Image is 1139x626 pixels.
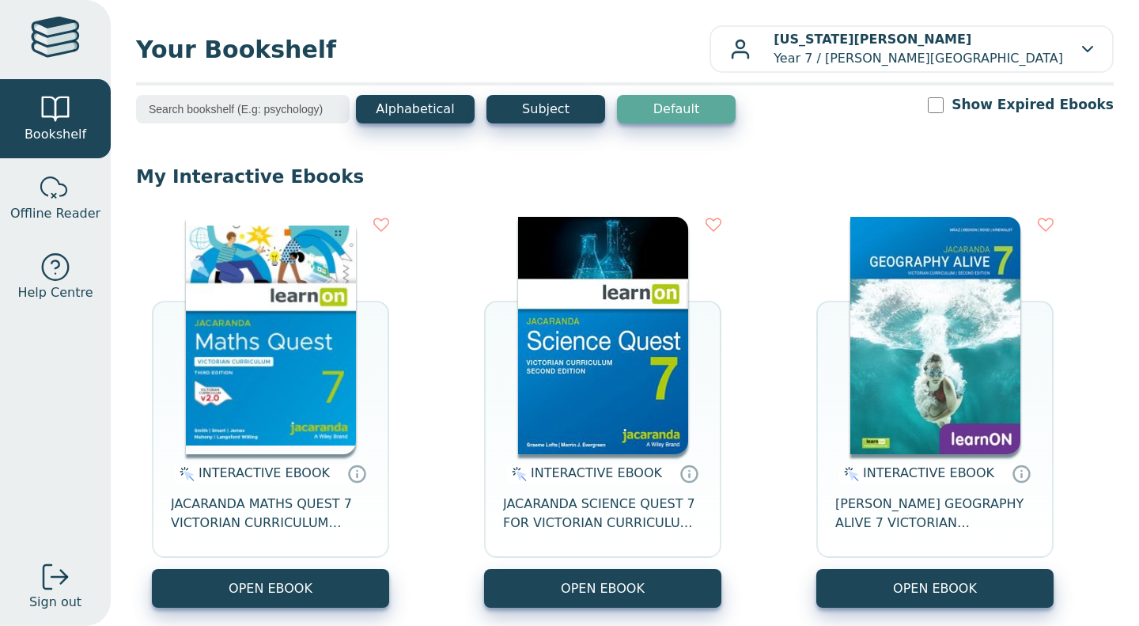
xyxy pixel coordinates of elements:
span: JACARANDA SCIENCE QUEST 7 FOR VICTORIAN CURRICULUM LEARNON 2E EBOOK [503,495,702,533]
img: 329c5ec2-5188-ea11-a992-0272d098c78b.jpg [518,217,688,454]
span: INTERACTIVE EBOOK [531,465,662,480]
span: Sign out [29,593,81,612]
span: Your Bookshelf [136,32,710,67]
img: cc9fd0c4-7e91-e911-a97e-0272d098c78b.jpg [850,217,1020,454]
span: [PERSON_NAME] GEOGRAPHY ALIVE 7 VICTORIAN CURRICULUM LEARNON EBOOK 2E [835,495,1035,533]
button: [US_STATE][PERSON_NAME]Year 7 / [PERSON_NAME][GEOGRAPHIC_DATA] [710,25,1114,73]
span: JACARANDA MATHS QUEST 7 VICTORIAN CURRICULUM LEARNON EBOOK 3E [171,495,370,533]
button: Subject [486,95,605,123]
span: INTERACTIVE EBOOK [863,465,994,480]
a: Interactive eBooks are accessed online via the publisher’s portal. They contain interactive resou... [1012,464,1031,483]
img: interactive.svg [175,465,195,484]
input: Search bookshelf (E.g: psychology) [136,95,350,123]
button: OPEN EBOOK [484,569,721,608]
button: Default [617,95,736,123]
img: b87b3e28-4171-4aeb-a345-7fa4fe4e6e25.jpg [186,217,356,454]
span: Help Centre [17,283,93,302]
span: Offline Reader [10,204,100,223]
button: Alphabetical [356,95,475,123]
button: OPEN EBOOK [152,569,389,608]
p: My Interactive Ebooks [136,165,1114,188]
img: interactive.svg [507,465,527,484]
a: Interactive eBooks are accessed online via the publisher’s portal. They contain interactive resou... [347,464,366,483]
p: Year 7 / [PERSON_NAME][GEOGRAPHIC_DATA] [774,30,1063,68]
span: Bookshelf [25,125,86,144]
img: interactive.svg [839,465,859,484]
b: [US_STATE][PERSON_NAME] [774,32,971,47]
button: OPEN EBOOK [816,569,1054,608]
a: Interactive eBooks are accessed online via the publisher’s portal. They contain interactive resou... [679,464,698,483]
label: Show Expired Ebooks [952,95,1114,115]
span: INTERACTIVE EBOOK [199,465,330,480]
